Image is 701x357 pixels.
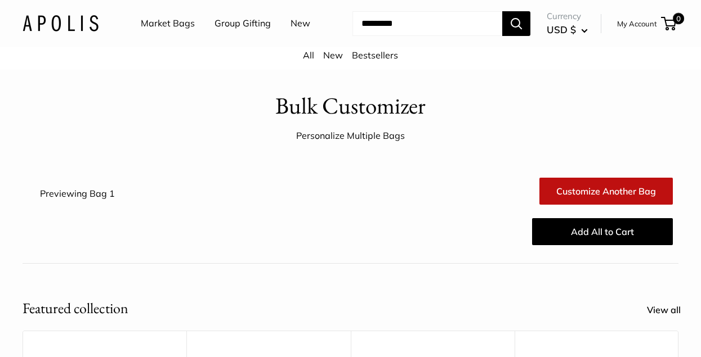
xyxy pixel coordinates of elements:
[502,11,530,36] button: Search
[323,49,343,61] a: New
[547,8,588,24] span: Currency
[40,188,115,199] span: Previewing Bag 1
[547,24,576,35] span: USD $
[291,15,310,32] a: New
[539,178,673,205] a: Customize Another Bag
[296,128,405,144] div: Personalize Multiple Bags
[532,218,673,245] button: Add All to Cart
[141,15,195,32] a: Market Bags
[303,49,314,61] a: All
[23,297,128,319] h2: Featured collection
[673,13,684,24] span: 0
[647,302,693,319] a: View all
[275,89,426,123] h1: Bulk Customizer
[352,11,502,36] input: Search...
[617,17,657,30] a: My Account
[352,49,398,61] a: Bestsellers
[662,17,676,30] a: 0
[215,15,271,32] a: Group Gifting
[547,21,588,39] button: USD $
[23,15,99,31] img: Apolis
